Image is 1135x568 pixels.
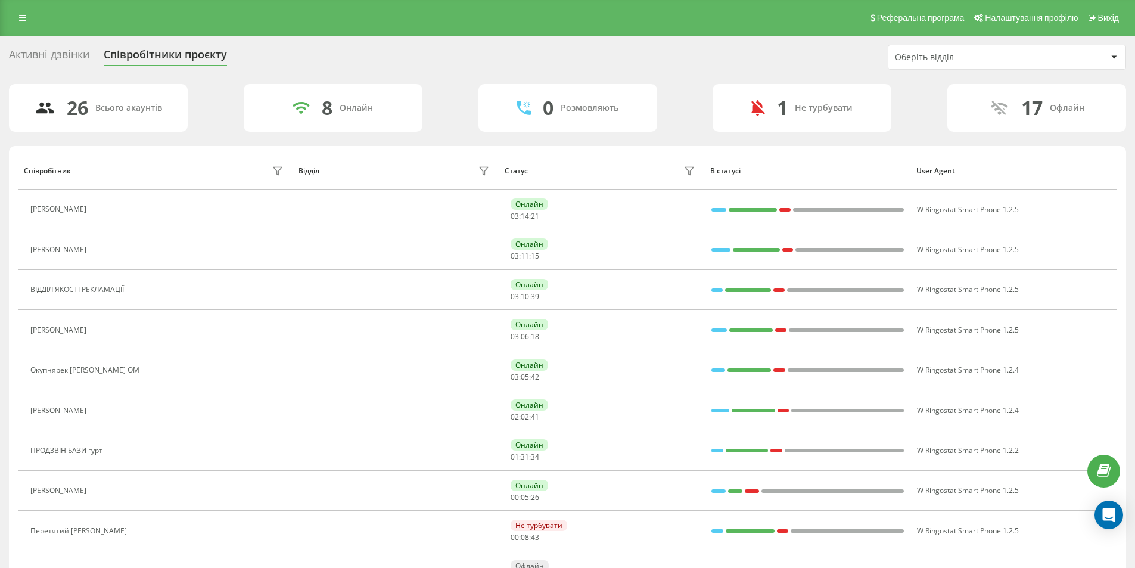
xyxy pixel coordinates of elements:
[531,211,539,221] span: 21
[24,167,71,175] div: Співробітник
[877,13,965,23] span: Реферальна програма
[511,520,567,531] div: Не турбувати
[511,212,539,221] div: : :
[511,533,539,542] div: : :
[561,103,618,113] div: Розмовляють
[917,526,1019,536] span: W Ringostat Smart Phone 1.2.5
[511,211,519,221] span: 03
[917,445,1019,455] span: W Ringostat Smart Phone 1.2.2
[511,293,539,301] div: : :
[917,325,1019,335] span: W Ringostat Smart Phone 1.2.5
[521,331,529,342] span: 06
[521,211,529,221] span: 14
[511,532,519,542] span: 00
[67,97,88,119] div: 26
[511,372,519,382] span: 03
[917,204,1019,215] span: W Ringostat Smart Phone 1.2.5
[511,493,539,502] div: : :
[511,453,539,461] div: : :
[511,373,539,381] div: : :
[521,291,529,302] span: 10
[340,103,373,113] div: Онлайн
[1050,103,1084,113] div: Офлайн
[531,331,539,342] span: 18
[521,452,529,462] span: 31
[917,365,1019,375] span: W Ringostat Smart Phone 1.2.4
[531,291,539,302] span: 39
[916,167,1111,175] div: User Agent
[917,405,1019,415] span: W Ringostat Smart Phone 1.2.4
[511,198,548,210] div: Онлайн
[322,97,332,119] div: 8
[511,492,519,502] span: 00
[511,291,519,302] span: 03
[917,485,1019,495] span: W Ringostat Smart Phone 1.2.5
[511,359,548,371] div: Онлайн
[30,446,105,455] div: ПРОДЗВІН БАЗИ гурт
[511,252,539,260] div: : :
[521,372,529,382] span: 05
[511,238,548,250] div: Онлайн
[985,13,1078,23] span: Налаштування профілю
[1098,13,1119,23] span: Вихід
[531,251,539,261] span: 15
[917,244,1019,254] span: W Ringostat Smart Phone 1.2.5
[511,412,519,422] span: 02
[511,413,539,421] div: : :
[1094,501,1123,529] div: Open Intercom Messenger
[30,285,127,294] div: ВІДДІЛ ЯКОСТІ РЕКЛАМАЦІЇ
[511,439,548,451] div: Онлайн
[511,480,548,491] div: Онлайн
[30,527,130,535] div: Перетятий [PERSON_NAME]
[531,452,539,462] span: 34
[543,97,553,119] div: 0
[511,333,539,341] div: : :
[30,486,89,495] div: [PERSON_NAME]
[511,319,548,330] div: Онлайн
[531,492,539,502] span: 26
[104,48,227,67] div: Співробітники проєкту
[531,532,539,542] span: 43
[1021,97,1043,119] div: 17
[505,167,528,175] div: Статус
[298,167,319,175] div: Відділ
[531,372,539,382] span: 42
[30,406,89,415] div: [PERSON_NAME]
[30,326,89,334] div: [PERSON_NAME]
[710,167,905,175] div: В статусі
[521,532,529,542] span: 08
[521,412,529,422] span: 02
[9,48,89,67] div: Активні дзвінки
[521,251,529,261] span: 11
[511,331,519,342] span: 03
[511,279,548,290] div: Онлайн
[30,246,89,254] div: [PERSON_NAME]
[95,103,162,113] div: Всього акаунтів
[30,366,142,374] div: Окупнярек [PERSON_NAME] ОМ
[895,52,1037,63] div: Оберіть відділ
[917,284,1019,294] span: W Ringostat Smart Phone 1.2.5
[511,399,548,411] div: Онлайн
[795,103,853,113] div: Не турбувати
[30,205,89,213] div: [PERSON_NAME]
[511,251,519,261] span: 03
[511,452,519,462] span: 01
[777,97,788,119] div: 1
[521,492,529,502] span: 05
[531,412,539,422] span: 41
